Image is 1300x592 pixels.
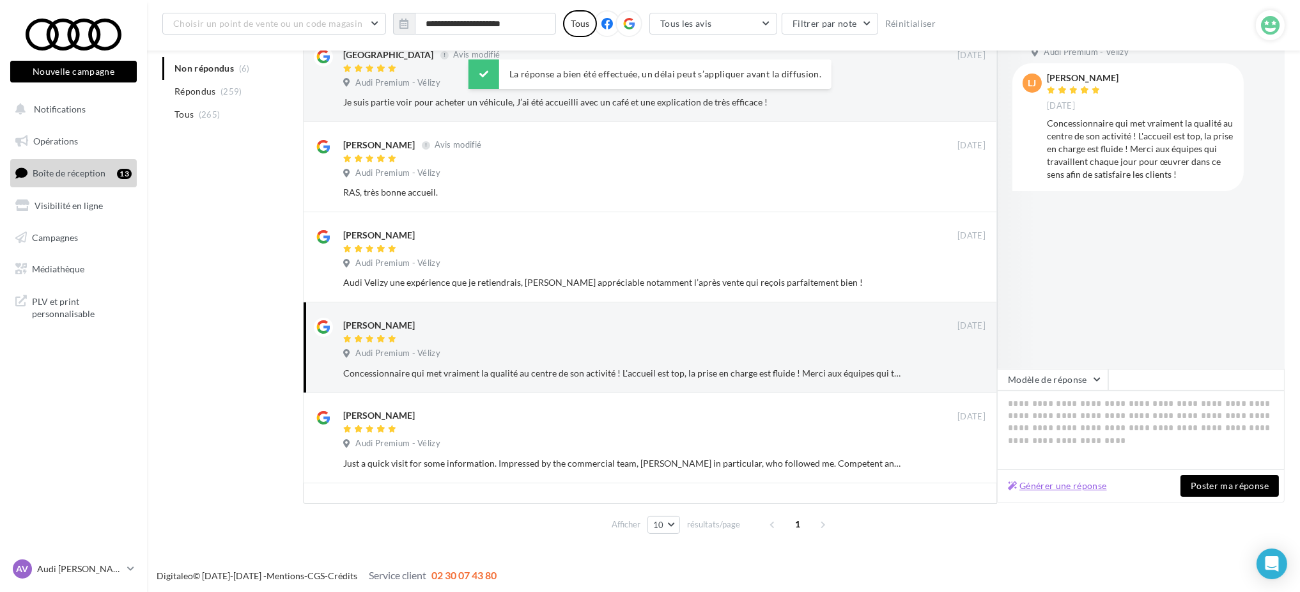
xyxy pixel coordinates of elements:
a: Visibilité en ligne [8,192,139,219]
button: Nouvelle campagne [10,61,137,82]
a: Boîte de réception13 [8,159,139,187]
span: résultats/page [687,518,740,531]
a: Crédits [328,570,357,581]
div: Open Intercom Messenger [1257,549,1287,579]
a: CGS [307,570,325,581]
span: Audi Premium - Vélizy [355,438,440,449]
a: AV Audi [PERSON_NAME] [10,557,137,581]
span: LJ [1028,77,1037,90]
div: Concessionnaire qui met vraiment la qualité au centre de son activité ! L'accueil est top, la pri... [343,367,902,380]
span: [DATE] [957,411,986,423]
button: 10 [647,516,680,534]
span: 10 [653,520,664,530]
a: Digitaleo [157,570,193,581]
span: Tous [174,108,194,121]
span: Choisir un point de vente ou un code magasin [173,18,362,29]
p: Audi [PERSON_NAME] [37,563,122,575]
a: Opérations [8,128,139,155]
span: Audi Premium - Vélizy [355,167,440,179]
div: [PERSON_NAME] [343,139,415,152]
div: [PERSON_NAME] [343,409,415,422]
div: [GEOGRAPHIC_DATA] [343,49,433,61]
span: 02 30 07 43 80 [431,569,497,581]
div: Concessionnaire qui met vraiment la qualité au centre de son activité ! L'accueil est top, la pri... [1047,117,1234,181]
button: Réinitialiser [880,16,941,31]
span: (265) [199,109,221,120]
a: Mentions [267,570,304,581]
span: Avis modifié [435,140,481,150]
div: La réponse a bien été effectuée, un délai peut s’appliquer avant la diffusion. [468,59,832,89]
span: Audi Premium - Vélizy [355,258,440,269]
span: Avis modifié [453,50,500,60]
button: Filtrer par note [782,13,878,35]
span: 1 [787,514,808,534]
button: Choisir un point de vente ou un code magasin [162,13,386,35]
span: Service client [369,569,426,581]
span: Campagnes [32,231,78,242]
a: Médiathèque [8,256,139,283]
span: Visibilité en ligne [35,200,103,211]
button: Notifications [8,96,134,123]
span: © [DATE]-[DATE] - - - [157,570,497,581]
span: Médiathèque [32,263,84,274]
span: Opérations [33,136,78,146]
span: [DATE] [1047,100,1075,112]
span: Boîte de réception [33,167,105,178]
span: Afficher [612,518,640,531]
span: [DATE] [957,230,986,242]
button: Générer une réponse [1003,478,1112,494]
div: Tous [563,10,597,37]
div: Audi Velizy une expérience que je retiendrais, [PERSON_NAME] appréciable notamment l’après vente ... [343,276,902,289]
div: 13 [117,169,132,179]
button: Poster ma réponse [1180,475,1279,497]
div: [PERSON_NAME] [1047,74,1118,82]
span: PLV et print personnalisable [32,293,132,320]
a: Campagnes [8,224,139,251]
div: RAS, très bonne accueil. [343,186,902,199]
a: PLV et print personnalisable [8,288,139,325]
div: [PERSON_NAME] [343,319,415,332]
button: Tous les avis [649,13,777,35]
span: [DATE] [957,50,986,61]
span: [DATE] [957,140,986,152]
span: Notifications [34,104,86,114]
span: Audi Premium - Vélizy [1044,47,1129,58]
span: Audi Premium - Vélizy [355,77,440,89]
span: Tous les avis [660,18,712,29]
span: Répondus [174,85,216,98]
button: Modèle de réponse [997,369,1108,391]
span: (259) [221,86,242,97]
div: Just a quick visit for some information. Impressed by the commercial team, [PERSON_NAME] in parti... [343,457,902,470]
span: Audi Premium - Vélizy [355,348,440,359]
span: [DATE] [957,320,986,332]
span: AV [17,563,29,575]
div: [PERSON_NAME] [343,229,415,242]
div: Je suis partie voir pour acheter un véhicule, J’ai été accueilli avec un café et une explication ... [343,96,902,109]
